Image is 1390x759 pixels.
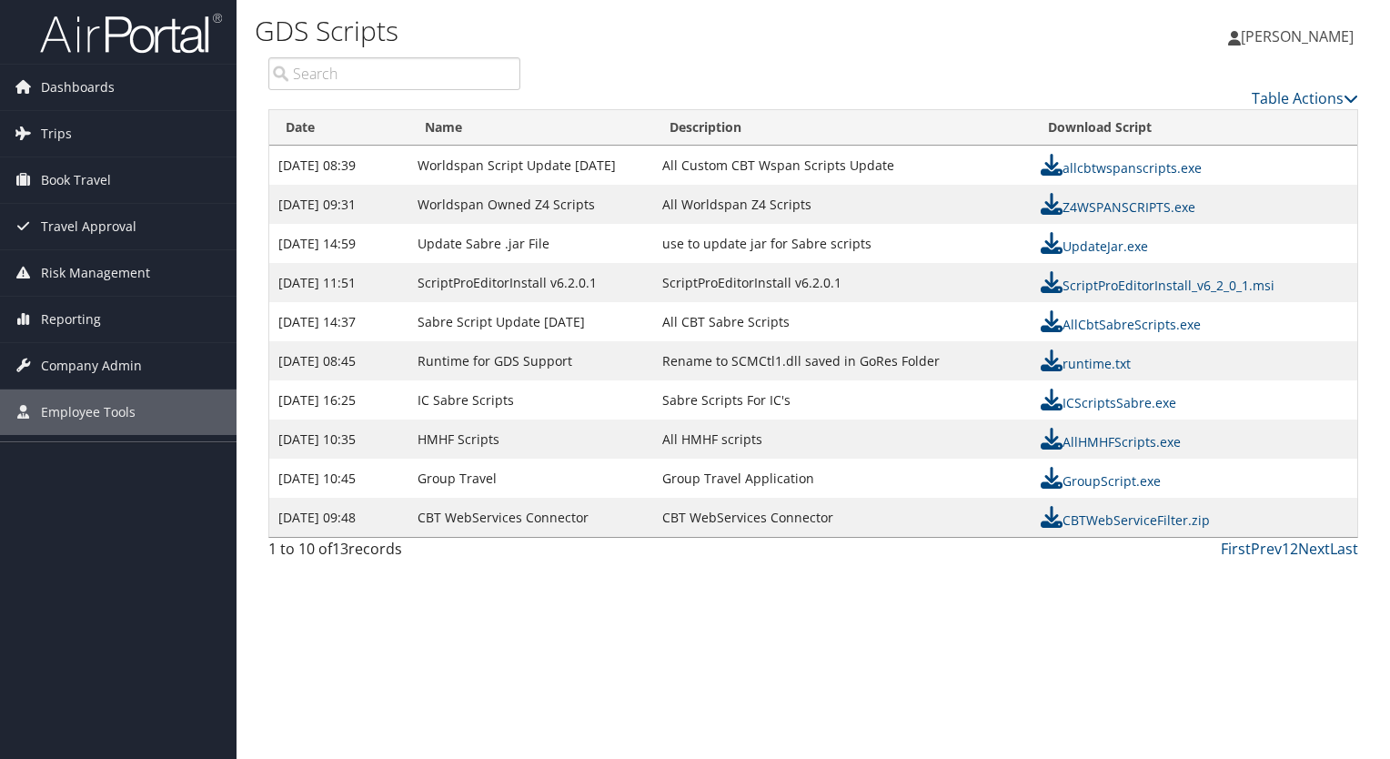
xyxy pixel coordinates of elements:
[1041,159,1202,177] a: allcbtwspanscripts.exe
[408,146,653,185] td: Worldspan Script Update [DATE]
[40,12,222,55] img: airportal-logo.png
[1041,433,1181,450] a: AllHMHFScripts.exe
[1282,539,1290,559] a: 1
[1252,88,1358,108] a: Table Actions
[269,146,408,185] td: [DATE] 08:39
[408,110,653,146] th: Name: activate to sort column ascending
[1251,539,1282,559] a: Prev
[1298,539,1330,559] a: Next
[653,341,1032,380] td: Rename to SCMCtl1.dll saved in GoRes Folder
[1041,511,1210,529] a: CBTWebServiceFilter.zip
[1221,539,1251,559] a: First
[1041,394,1176,411] a: ICScriptsSabre.exe
[1290,539,1298,559] a: 2
[408,185,653,224] td: Worldspan Owned Z4 Scripts
[653,380,1032,420] td: Sabre Scripts For IC's
[269,185,408,224] td: [DATE] 09:31
[269,110,408,146] th: Date: activate to sort column ascending
[41,343,142,389] span: Company Admin
[41,297,101,342] span: Reporting
[269,380,408,420] td: [DATE] 16:25
[1041,277,1274,294] a: ScriptProEditorInstall_v6_2_0_1.msi
[269,498,408,537] td: [DATE] 09:48
[1041,355,1131,372] a: runtime.txt
[41,250,150,296] span: Risk Management
[269,302,408,341] td: [DATE] 14:37
[269,224,408,263] td: [DATE] 14:59
[653,302,1032,341] td: All CBT Sabre Scripts
[408,420,653,459] td: HMHF Scripts
[1032,110,1357,146] th: Download Script: activate to sort column ascending
[269,459,408,498] td: [DATE] 10:45
[653,110,1032,146] th: Description: activate to sort column ascending
[653,263,1032,302] td: ScriptProEditorInstall v6.2.0.1
[408,459,653,498] td: Group Travel
[408,341,653,380] td: Runtime for GDS Support
[1228,9,1372,64] a: [PERSON_NAME]
[1041,472,1161,490] a: GroupScript.exe
[653,498,1032,537] td: CBT WebServices Connector
[41,157,111,203] span: Book Travel
[1041,316,1201,333] a: AllCbtSabreScripts.exe
[1330,539,1358,559] a: Last
[41,65,115,110] span: Dashboards
[269,420,408,459] td: [DATE] 10:35
[1041,198,1195,216] a: Z4WSPANSCRIPTS.exe
[408,380,653,420] td: IC Sabre Scripts
[653,185,1032,224] td: All Worldspan Z4 Scripts
[408,302,653,341] td: Sabre Script Update [DATE]
[268,538,520,569] div: 1 to 10 of records
[332,539,348,559] span: 13
[269,341,408,380] td: [DATE] 08:45
[1041,238,1148,255] a: UpdateJar.exe
[269,263,408,302] td: [DATE] 11:51
[408,263,653,302] td: ScriptProEditorInstall v6.2.0.1
[268,57,520,90] input: Search
[1241,26,1354,46] span: [PERSON_NAME]
[41,204,136,249] span: Travel Approval
[653,459,1032,498] td: Group Travel Application
[653,224,1032,263] td: use to update jar for Sabre scripts
[41,111,72,157] span: Trips
[255,12,1000,50] h1: GDS Scripts
[408,498,653,537] td: CBT WebServices Connector
[653,146,1032,185] td: All Custom CBT Wspan Scripts Update
[408,224,653,263] td: Update Sabre .jar File
[653,420,1032,459] td: All HMHF scripts
[41,390,136,435] span: Employee Tools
